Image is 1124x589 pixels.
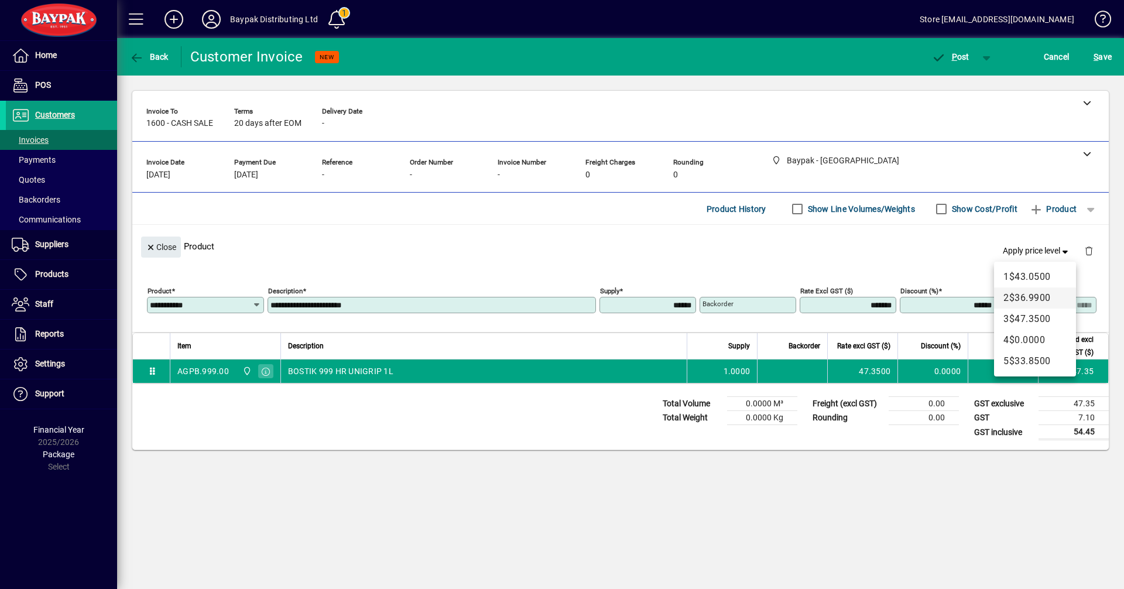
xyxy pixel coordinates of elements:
span: 3 [1003,313,1009,324]
span: $33.8500 [1009,355,1051,367]
span: 1 [1003,271,1009,282]
span: $0.0000 [1009,334,1046,345]
span: $43.0500 [1009,271,1051,282]
span: 4 [1003,334,1009,345]
span: 5 [1003,355,1009,367]
span: $36.9900 [1009,292,1051,303]
span: 2 [1003,292,1009,303]
span: $47.3500 [1009,313,1051,324]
